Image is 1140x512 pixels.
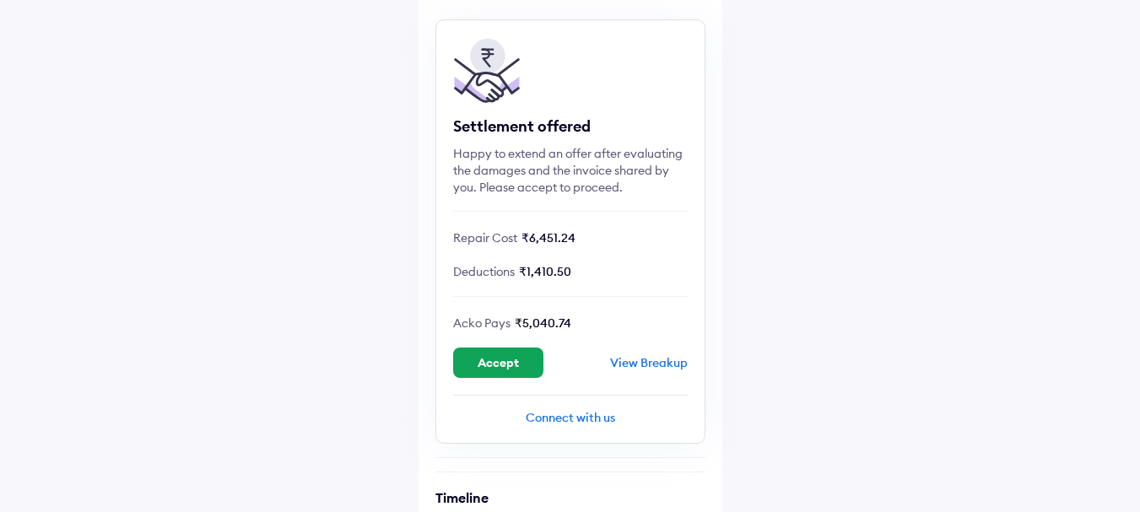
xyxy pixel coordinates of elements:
[453,264,515,279] span: Deductions
[435,489,705,506] h6: Timeline
[515,315,571,331] span: ₹5,040.74
[453,348,543,378] button: Accept
[521,230,575,245] span: ₹6,451.24
[610,355,688,370] div: View Breakup
[453,230,517,245] span: Repair Cost
[453,315,511,331] span: Acko Pays
[453,116,688,137] div: Settlement offered
[519,264,571,279] span: ₹1,410.50
[453,409,688,426] div: Connect with us
[453,145,688,196] div: Happy to extend an offer after evaluating the damages and the invoice shared by you. Please accep...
